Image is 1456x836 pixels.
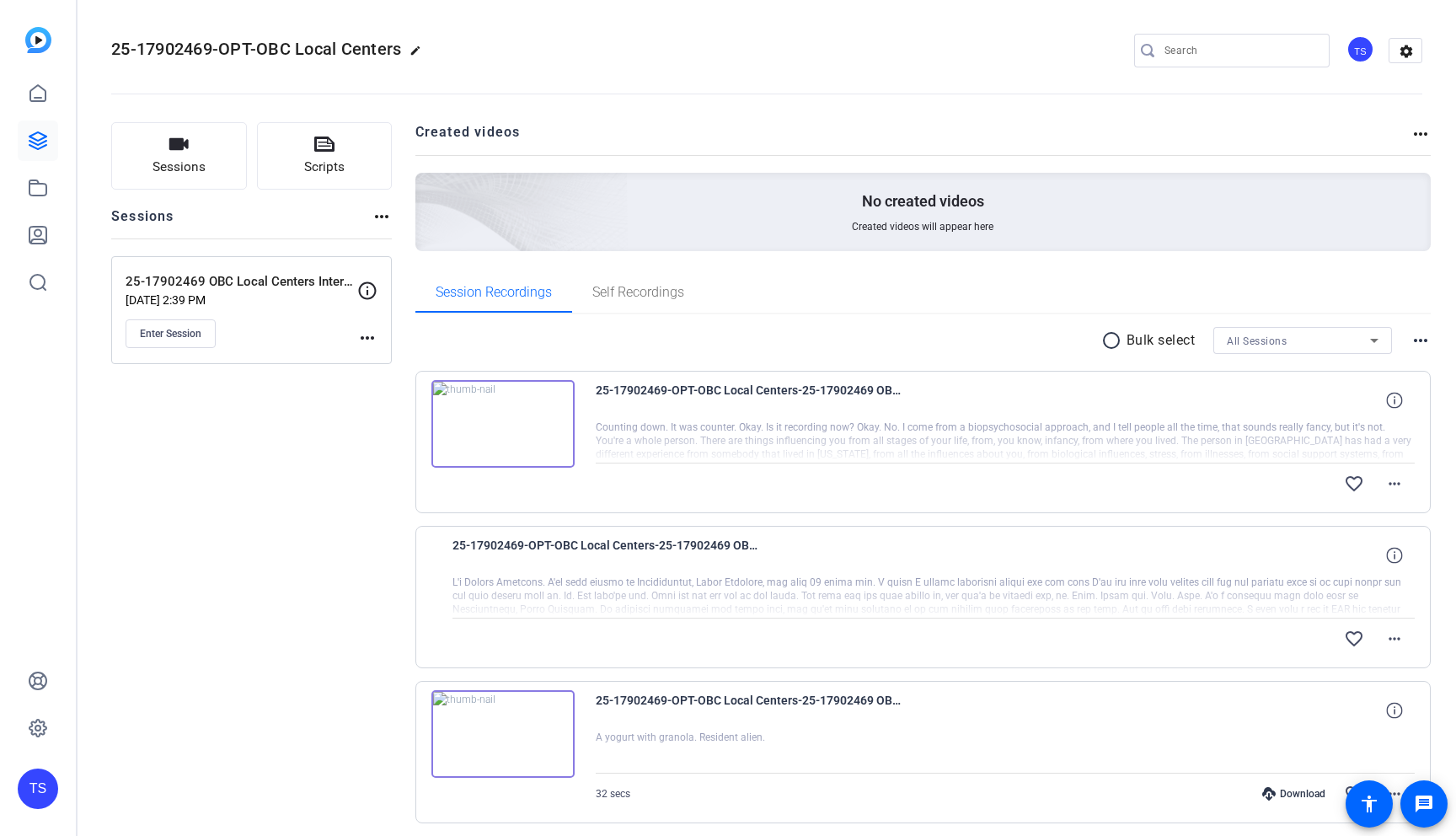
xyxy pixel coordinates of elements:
[1410,124,1431,144] mat-icon: more_horiz
[1101,330,1127,351] mat-icon: radio_button_unchecked
[1346,35,1374,63] div: TS
[862,191,984,212] p: No created videos
[1384,474,1405,494] mat-icon: more_horiz
[1227,335,1287,347] span: All Sessions
[1164,40,1316,61] input: Search
[436,286,552,299] span: Session Recordings
[431,690,575,778] img: thumb-nail
[1384,629,1405,649] mat-icon: more_horiz
[415,122,1411,155] h2: Created videos
[1254,787,1334,801] div: Download
[1346,35,1376,65] ngx-avatar: Tilt Studios
[431,380,575,468] img: thumb-nail
[1344,784,1364,804] mat-icon: favorite_border
[596,380,907,421] span: 25-17902469-OPT-OBC Local Centers-25-17902469 OBC Local Centers Interviews-[PERSON_NAME]-2025-08-...
[852,220,993,233] span: Created videos will appear here
[25,27,51,53] img: blue-gradient.svg
[111,39,401,59] span: 25-17902469-OPT-OBC Local Centers
[1414,794,1434,814] mat-icon: message
[1410,330,1431,351] mat-icon: more_horiz
[126,272,357,292] p: 25-17902469 OBC Local Centers Interviews
[1344,629,1364,649] mat-icon: favorite_border
[18,769,58,809] div: TS
[111,122,247,190] button: Sessions
[304,158,345,177] span: Scripts
[357,328,377,348] mat-icon: more_horiz
[111,206,174,238] h2: Sessions
[452,535,764,576] span: 25-17902469-OPT-OBC Local Centers-25-17902469 OBC Local Centers Interviews-[PERSON_NAME]-2025-08-...
[126,319,216,348] button: Enter Session
[1127,330,1196,351] p: Bulk select
[1384,784,1405,804] mat-icon: more_horiz
[596,788,630,800] span: 32 secs
[372,206,392,227] mat-icon: more_horiz
[1359,794,1379,814] mat-icon: accessibility
[140,327,201,340] span: Enter Session
[1344,474,1364,494] mat-icon: favorite_border
[596,690,907,731] span: 25-17902469-OPT-OBC Local Centers-25-17902469 OBC Local Centers Interviews-[PERSON_NAME]-2025-08-...
[153,158,206,177] span: Sessions
[592,286,684,299] span: Self Recordings
[409,45,430,65] mat-icon: edit
[257,122,393,190] button: Scripts
[227,6,629,372] img: Creted videos background
[1389,39,1423,64] mat-icon: settings
[126,293,357,307] p: [DATE] 2:39 PM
